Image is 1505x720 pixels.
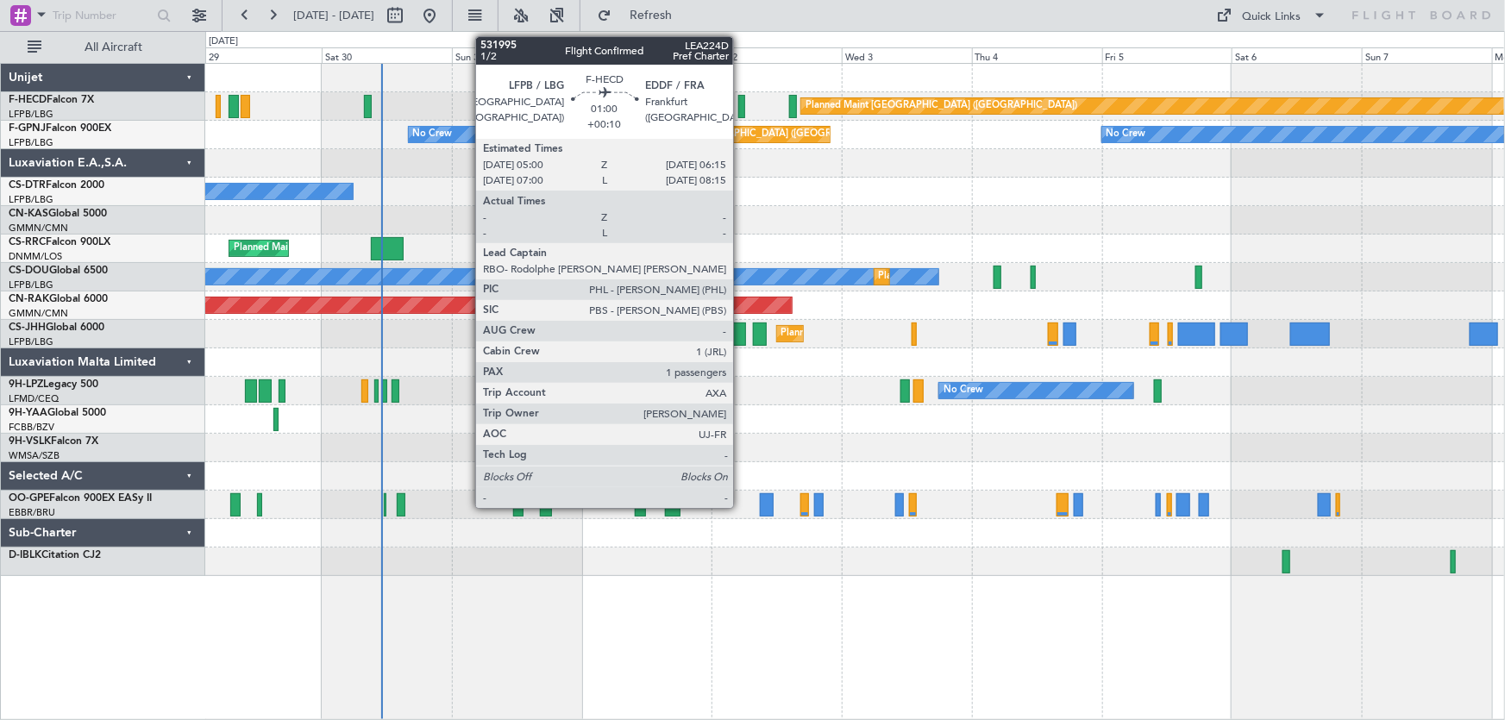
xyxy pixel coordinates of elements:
[9,222,68,235] a: GMMN/CMN
[9,307,68,320] a: GMMN/CMN
[322,47,452,63] div: Sat 30
[9,449,60,462] a: WMSA/SZB
[9,335,53,348] a: LFPB/LBG
[9,550,41,560] span: D-IBLK
[9,279,53,291] a: LFPB/LBG
[9,408,106,418] a: 9H-YAAGlobal 5000
[9,392,59,405] a: LFMD/CEQ
[452,47,582,63] div: Sun 31
[712,47,842,63] div: Tue 2
[9,379,43,390] span: 9H-LPZ
[209,34,238,49] div: [DATE]
[585,34,614,49] div: [DATE]
[9,493,152,504] a: OO-GPEFalcon 900EX EASy II
[9,379,98,390] a: 9H-LPZLegacy 500
[9,436,98,447] a: 9H-VSLKFalcon 7X
[9,180,104,191] a: CS-DTRFalcon 2000
[9,436,51,447] span: 9H-VSLK
[1362,47,1492,63] div: Sun 7
[191,47,322,63] div: Fri 29
[9,266,49,276] span: CS-DOU
[972,47,1102,63] div: Thu 4
[9,322,104,333] a: CS-JHHGlobal 6000
[9,421,54,434] a: FCBB/BZV
[9,294,108,304] a: CN-RAKGlobal 6000
[9,322,46,333] span: CS-JHH
[9,95,47,105] span: F-HECD
[879,264,1151,290] div: Planned Maint [GEOGRAPHIC_DATA] ([GEOGRAPHIC_DATA])
[293,8,374,23] span: [DATE] - [DATE]
[589,2,693,29] button: Refresh
[615,9,687,22] span: Refresh
[413,122,453,147] div: No Crew
[9,266,108,276] a: CS-DOUGlobal 6500
[45,41,182,53] span: All Aircraft
[9,123,111,134] a: F-GPNJFalcon 900EX
[624,122,895,147] div: Planned Maint [GEOGRAPHIC_DATA] ([GEOGRAPHIC_DATA])
[9,108,53,121] a: LFPB/LBG
[234,235,505,261] div: Planned Maint [GEOGRAPHIC_DATA] ([GEOGRAPHIC_DATA])
[19,34,187,61] button: All Aircraft
[53,3,152,28] input: Trip Number
[9,250,62,263] a: DNMM/LOS
[1243,9,1301,26] div: Quick Links
[944,378,983,404] div: No Crew
[1208,2,1336,29] button: Quick Links
[9,123,46,134] span: F-GPNJ
[9,294,49,304] span: CN-RAK
[9,237,110,247] a: CS-RRCFalcon 900LX
[582,47,712,63] div: Mon 1
[9,237,46,247] span: CS-RRC
[9,408,47,418] span: 9H-YAA
[9,506,55,519] a: EBBR/BRU
[1102,47,1232,63] div: Fri 5
[9,550,101,560] a: D-IBLKCitation CJ2
[806,93,1077,119] div: Planned Maint [GEOGRAPHIC_DATA] ([GEOGRAPHIC_DATA])
[1232,47,1362,63] div: Sat 6
[9,493,49,504] span: OO-GPE
[9,136,53,149] a: LFPB/LBG
[781,321,1053,347] div: Planned Maint [GEOGRAPHIC_DATA] ([GEOGRAPHIC_DATA])
[9,95,94,105] a: F-HECDFalcon 7X
[1107,122,1146,147] div: No Crew
[842,47,972,63] div: Wed 3
[9,209,107,219] a: CN-KASGlobal 5000
[9,180,46,191] span: CS-DTR
[9,193,53,206] a: LFPB/LBG
[9,209,48,219] span: CN-KAS
[542,93,582,119] div: No Crew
